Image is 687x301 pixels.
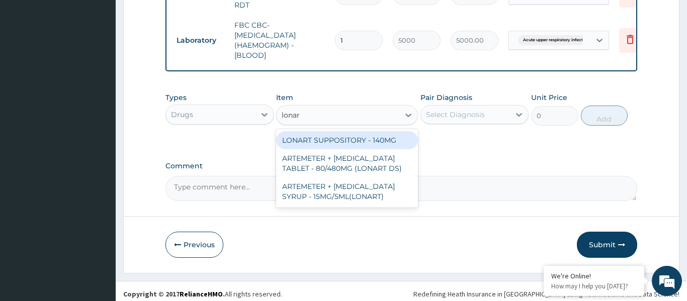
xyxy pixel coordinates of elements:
div: LONART SUPPOSITORY - 140MG [276,131,418,149]
strong: Copyright © 2017 . [123,289,225,298]
span: Acute upper respiratory infect... [518,35,591,45]
div: Drugs [171,110,193,120]
td: Laboratory [171,31,229,50]
textarea: Type your message and hit 'Enter' [5,197,192,232]
label: Item [276,92,293,103]
label: Comment [165,162,637,170]
button: Submit [577,232,637,258]
a: RelianceHMO [180,289,223,298]
div: ARTEMETER + [MEDICAL_DATA] TABLET - 80/480MG (LONART DS) [276,149,418,177]
div: Select Diagnosis [426,110,485,120]
p: How may I help you today? [551,282,637,290]
img: d_794563401_company_1708531726252_794563401 [19,50,41,75]
label: Unit Price [531,92,567,103]
div: We're Online! [551,271,637,280]
div: ARTEMETER + [MEDICAL_DATA] SYRUP - 15MG/5ML(LONART) [276,177,418,206]
div: Minimize live chat window [165,5,189,29]
div: Chat with us now [52,56,169,69]
div: Redefining Heath Insurance in [GEOGRAPHIC_DATA] using Telemedicine and Data Science! [413,289,679,299]
button: Previous [165,232,223,258]
label: Pair Diagnosis [420,92,472,103]
button: Add [581,106,628,126]
span: We're online! [58,88,139,189]
label: Types [165,93,187,102]
td: FBC CBC-[MEDICAL_DATA] (HAEMOGRAM) - [BLOOD] [229,15,330,65]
